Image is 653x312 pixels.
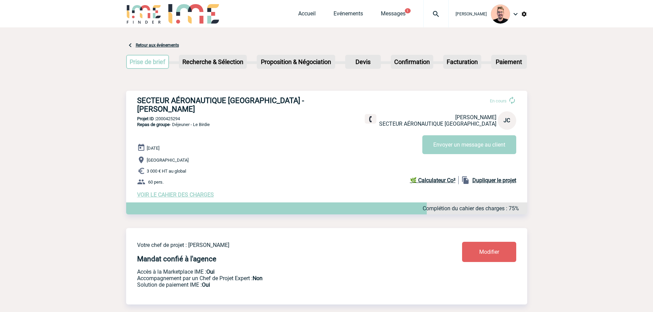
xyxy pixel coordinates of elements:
[137,96,343,113] h3: SECTEUR AÉRONAUTIQUE [GEOGRAPHIC_DATA] - [PERSON_NAME]
[455,114,496,121] span: [PERSON_NAME]
[456,12,487,16] span: [PERSON_NAME]
[379,121,496,127] span: SECTEUR AÉRONAUTIQUE [GEOGRAPHIC_DATA]
[137,269,422,275] p: Accès à la Marketplace IME :
[147,158,189,163] span: [GEOGRAPHIC_DATA]
[148,179,164,185] span: 60 pers.
[381,10,406,20] a: Messages
[334,10,363,20] a: Evénements
[136,43,179,48] a: Retour aux événements
[491,4,510,24] img: 129741-1.png
[206,269,215,275] b: Oui
[126,116,527,121] p: 2000425294
[461,176,470,184] img: file_copy-black-24dp.png
[479,249,499,255] span: Modifier
[180,55,246,68] p: Recherche & Sélection
[137,275,422,282] p: Prestation payante
[253,275,263,282] b: Non
[346,55,380,68] p: Devis
[367,116,374,122] img: fixe.png
[298,10,316,20] a: Accueil
[126,4,162,24] img: IME-Finder
[137,282,422,288] p: Conformité aux process achat client, Prise en charge de la facturation, Mutualisation de plusieur...
[391,55,433,68] p: Confirmation
[410,176,459,184] a: 🌿 Calculateur Co²
[202,282,210,288] b: Oui
[147,169,186,174] span: 3 000 € HT au global
[137,255,216,263] h4: Mandat confié à l'agence
[422,135,516,154] button: Envoyer un message au client
[137,122,170,127] span: Repas de groupe
[490,98,507,103] span: En cours
[410,177,456,184] b: 🌿 Calculateur Co²
[472,177,516,184] b: Dupliquer le projet
[137,116,156,121] b: Projet ID :
[504,117,510,124] span: JC
[257,55,335,68] p: Proposition & Négociation
[137,242,422,248] p: Votre chef de projet : [PERSON_NAME]
[137,122,210,127] span: - Déjeuner - Le Birdie
[444,55,481,68] p: Facturation
[127,55,169,68] p: Prise de brief
[492,55,526,68] p: Paiement
[405,8,411,13] button: 1
[147,146,159,151] span: [DATE]
[137,191,214,198] a: VOIR LE CAHIER DES CHARGES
